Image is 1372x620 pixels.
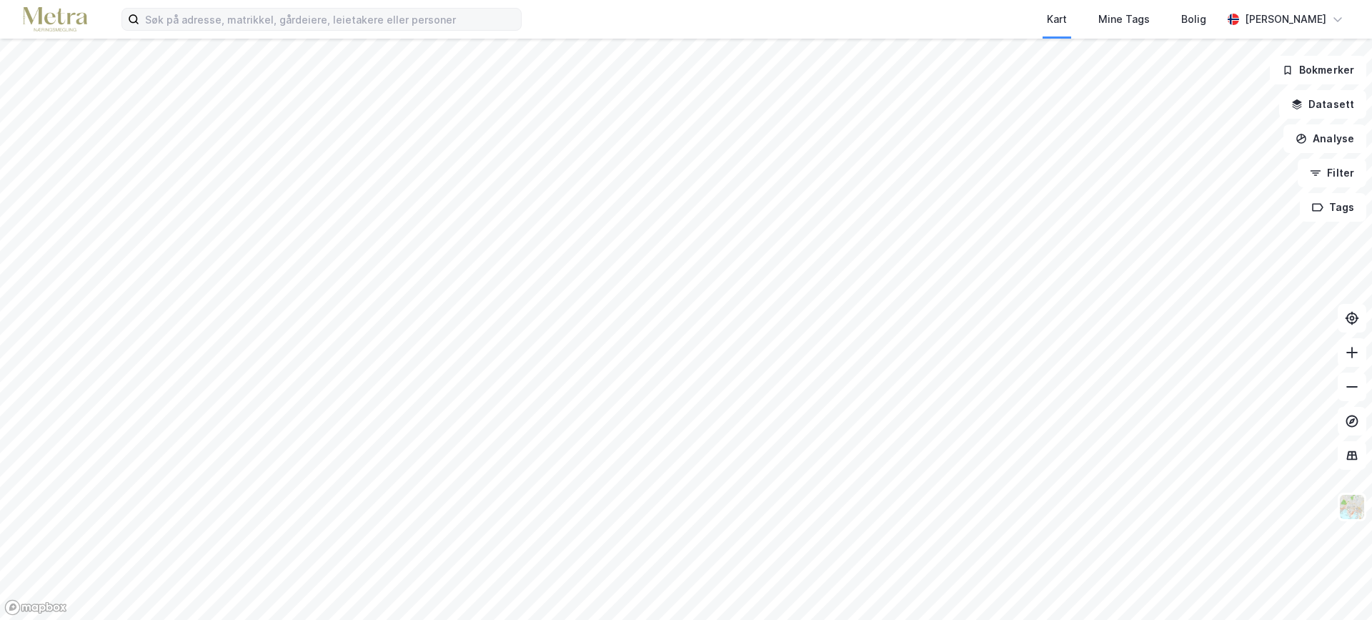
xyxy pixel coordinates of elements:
[1181,11,1206,28] div: Bolig
[23,7,87,32] img: metra-logo.256734c3b2bbffee19d4.png
[1098,11,1150,28] div: Mine Tags
[1301,551,1372,620] iframe: Chat Widget
[1245,11,1326,28] div: [PERSON_NAME]
[1047,11,1067,28] div: Kart
[139,9,521,30] input: Søk på adresse, matrikkel, gårdeiere, leietakere eller personer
